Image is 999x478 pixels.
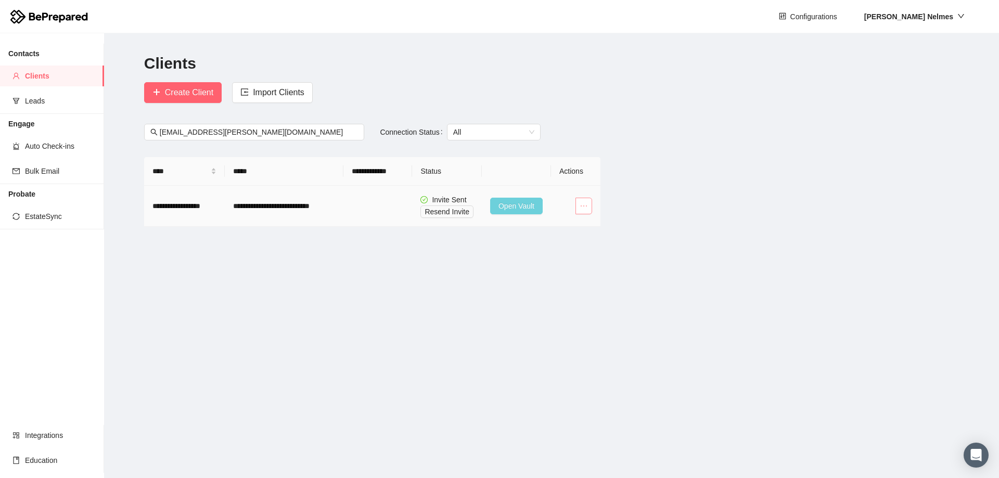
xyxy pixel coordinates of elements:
[432,196,466,204] span: Invite Sent
[25,425,96,446] span: Integrations
[864,12,953,21] strong: [PERSON_NAME] Nelmes
[425,206,469,217] span: Resend Invite
[490,198,543,214] button: Open Vault
[771,8,846,25] button: controlConfigurations
[25,161,96,182] span: Bulk Email
[160,126,358,138] input: Search by first name, last name, email or mobile number
[144,82,222,103] button: plusCreate Client
[8,120,35,128] strong: Engage
[12,97,20,105] span: funnel-plot
[957,12,965,20] span: down
[576,202,592,210] span: ellipsis
[420,196,428,203] span: check-circle
[240,88,249,98] span: import
[144,157,225,186] th: Name
[453,124,534,140] span: All
[12,213,20,220] span: sync
[25,91,96,111] span: Leads
[575,198,592,214] button: ellipsis
[165,86,213,99] span: Create Client
[150,128,158,136] span: search
[790,11,837,22] span: Configurations
[856,8,973,25] button: [PERSON_NAME] Nelmes
[412,157,482,186] th: Status
[8,190,35,198] strong: Probate
[253,86,304,99] span: Import Clients
[25,136,96,157] span: Auto Check-ins
[498,200,534,212] span: Open Vault
[25,66,96,86] span: Clients
[551,157,600,186] th: Actions
[964,443,989,468] div: Open Intercom Messenger
[152,88,161,98] span: plus
[12,457,20,464] span: book
[12,167,20,175] span: mail
[420,205,473,218] button: Resend Invite
[144,53,959,74] h2: Clients
[12,72,20,80] span: user
[380,124,446,140] label: Connection Status
[25,206,96,227] span: EstateSync
[12,432,20,439] span: appstore-add
[8,49,40,58] strong: Contacts
[25,450,96,471] span: Education
[779,12,786,21] span: control
[232,82,313,103] button: importImport Clients
[12,143,20,150] span: alert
